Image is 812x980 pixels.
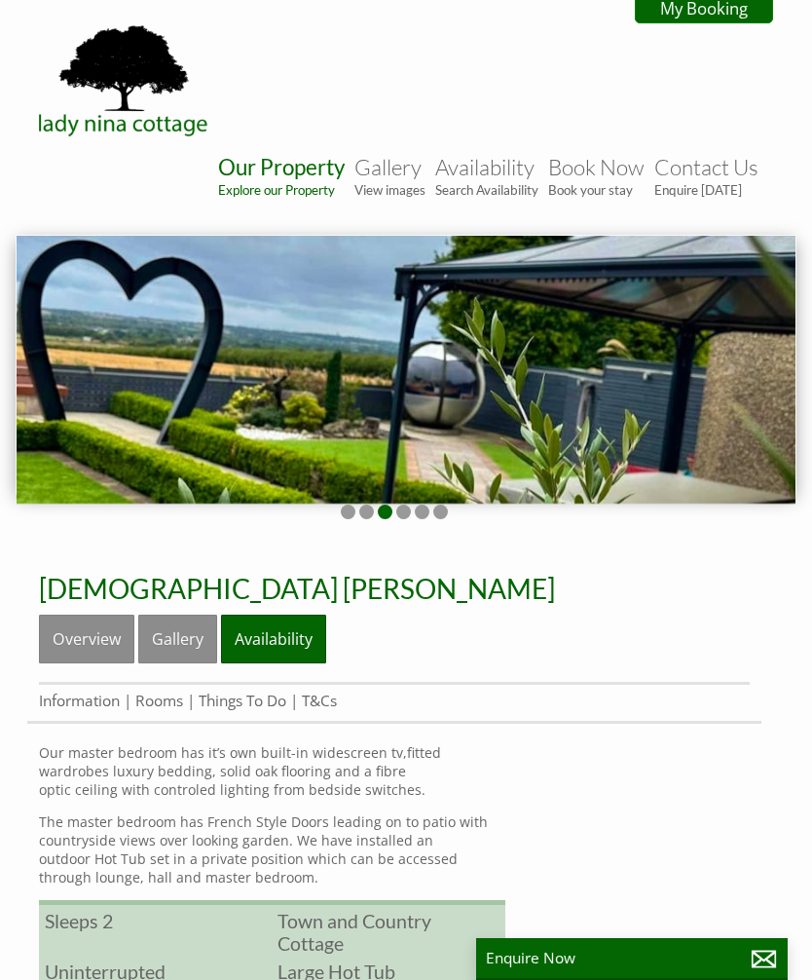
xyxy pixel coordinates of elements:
[548,154,645,198] a: Book NowBook your stay
[272,907,504,958] li: Town and Country Cottage
[39,812,505,886] p: The master bedroom has French Style Doors leading on to patio with countryside views over looking...
[39,615,134,663] a: Overview
[138,615,217,663] a: Gallery
[654,182,758,198] small: Enquire [DATE]
[39,743,505,799] p: Our master bedroom has it’s own built-in widescreen tv,fitted wardrobes luxury bedding, solid oak...
[218,182,345,198] small: Explore our Property
[199,691,286,711] a: Things To Do
[354,182,425,198] small: View images
[218,154,345,198] a: Our PropertyExplore our Property
[435,154,538,198] a: AvailabilitySearch Availability
[39,907,272,935] li: Sleeps 2
[39,572,555,605] a: [DEMOGRAPHIC_DATA] [PERSON_NAME]
[435,182,538,198] small: Search Availability
[135,691,183,711] a: Rooms
[654,154,758,198] a: Contact UsEnquire [DATE]
[27,21,222,138] img: Lady Nina Cottage
[302,691,337,711] a: T&Cs
[486,948,778,968] p: Enquire Now
[221,615,326,663] a: Availability
[354,154,425,198] a: GalleryView images
[39,691,120,711] a: Information
[548,182,645,198] small: Book your stay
